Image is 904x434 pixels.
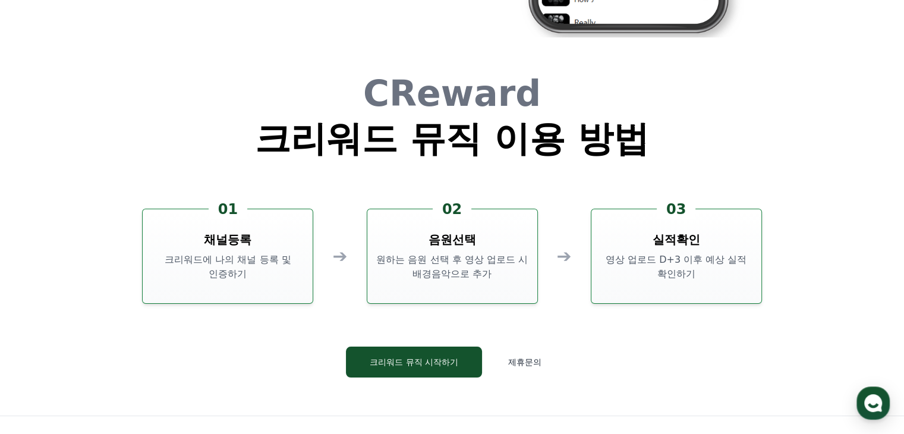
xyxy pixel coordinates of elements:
a: 대화 [78,335,153,365]
p: 크리워드에 나의 채널 등록 및 인증하기 [147,253,308,281]
button: 제휴문의 [492,347,558,378]
h3: 실적확인 [653,231,700,248]
button: 크리워드 뮤직 시작하기 [346,347,482,378]
h3: 채널등록 [204,231,251,248]
h3: 음원선택 [429,231,476,248]
p: 영상 업로드 D+3 이후 예상 실적 확인하기 [596,253,757,281]
h1: 크리워드 뮤직 이용 방법 [255,121,649,156]
span: 대화 [109,354,123,363]
div: ➔ [332,246,347,267]
h1: CReward [255,76,649,111]
a: 홈 [4,335,78,365]
div: ➔ [557,246,572,267]
p: 원하는 음원 선택 후 영상 업로드 시 배경음악으로 추가 [372,253,533,281]
div: 01 [209,200,247,219]
span: 홈 [37,353,45,363]
div: 02 [433,200,471,219]
span: 설정 [184,353,198,363]
div: 03 [657,200,695,219]
a: 설정 [153,335,228,365]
